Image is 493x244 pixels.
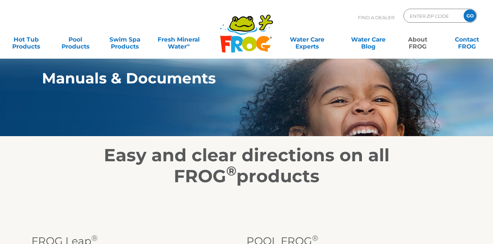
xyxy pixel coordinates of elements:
[464,9,476,22] input: GO
[187,42,190,47] sup: ∞
[312,233,318,243] sup: ®
[448,32,486,46] a: ContactFROG
[349,32,388,46] a: Water CareBlog
[409,11,456,21] input: Zip Code Form
[226,163,236,179] sup: ®
[106,32,144,46] a: Swim SpaProducts
[398,32,437,46] a: AboutFROG
[91,233,98,243] sup: ®
[42,70,419,87] h1: Manuals & Documents
[7,32,45,46] a: Hot TubProducts
[155,32,203,46] a: Fresh MineralWater∞
[56,32,95,46] a: PoolProducts
[358,9,394,26] p: Find A Dealer
[31,145,462,187] h2: Easy and clear directions on all FROG products
[276,32,338,46] a: Water CareExperts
